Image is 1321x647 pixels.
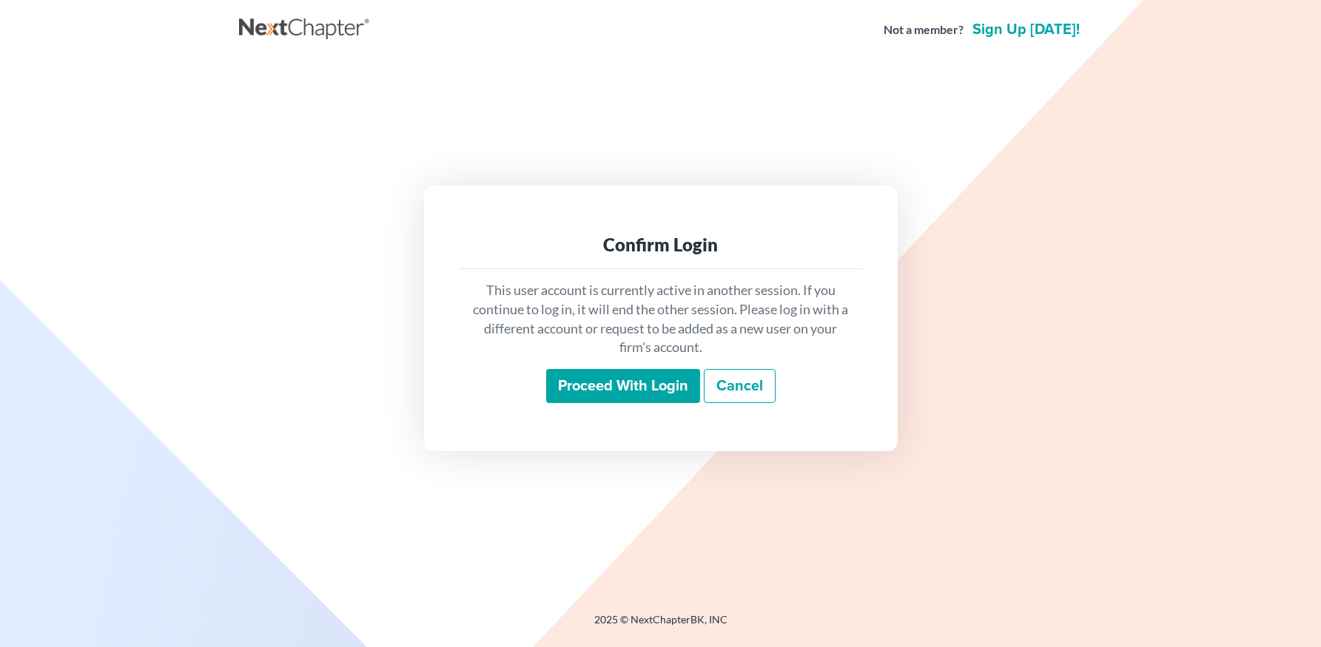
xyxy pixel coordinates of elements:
[471,281,850,357] p: This user account is currently active in another session. If you continue to log in, it will end ...
[704,369,776,403] a: Cancel
[546,369,700,403] input: Proceed with login
[884,21,964,38] strong: Not a member?
[239,612,1083,639] div: 2025 © NextChapterBK, INC
[969,22,1083,37] a: Sign up [DATE]!
[471,233,850,257] div: Confirm Login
